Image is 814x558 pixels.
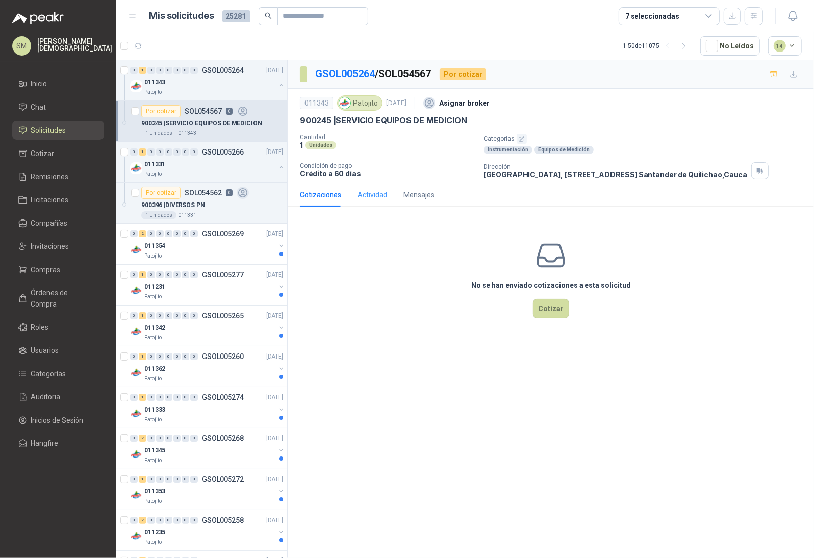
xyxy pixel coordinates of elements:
a: Licitaciones [12,190,104,210]
div: 0 [182,312,189,319]
div: 0 [156,230,164,237]
img: Company Logo [130,367,142,379]
div: 0 [190,353,198,360]
a: GSOL005264 [315,68,375,80]
div: 1 [139,476,146,483]
div: 0 [182,67,189,74]
a: 0 1 0 0 0 0 0 0 GSOL005277[DATE] Company Logo011231Patojito [130,269,285,301]
span: Órdenes de Compra [31,287,94,310]
div: 0 [190,394,198,401]
div: 0 [173,353,181,360]
p: Patojito [144,538,162,546]
a: Solicitudes [12,121,104,140]
span: Chat [31,102,46,113]
p: [DATE] [266,434,283,443]
p: 011231 [144,282,165,292]
p: Patojito [144,456,162,465]
div: 0 [147,394,155,401]
img: Company Logo [130,530,142,542]
div: 7 seleccionadas [625,11,679,22]
a: Invitaciones [12,237,104,256]
div: Por cotizar [141,187,181,199]
a: Inicios de Sesión [12,411,104,430]
p: GSOL005266 [202,148,244,156]
div: 0 [156,67,164,74]
div: Actividad [358,189,387,200]
div: 0 [182,394,189,401]
div: 0 [173,394,181,401]
span: Remisiones [31,171,69,182]
a: 0 2 0 0 0 0 0 0 GSOL005268[DATE] Company Logo011345Patojito [130,432,285,465]
div: 0 [156,312,164,319]
img: Company Logo [130,326,142,338]
p: 011333 [144,405,165,415]
p: 011331 [178,211,196,219]
button: 14 [768,36,802,56]
p: [DATE] [266,393,283,402]
span: Licitaciones [31,194,69,206]
div: 0 [165,67,172,74]
a: 0 1 0 0 0 0 0 0 GSOL005266[DATE] Company Logo011331Patojito [130,146,285,178]
div: 0 [130,67,138,74]
div: 0 [156,148,164,156]
p: GSOL005268 [202,435,244,442]
div: 0 [147,230,155,237]
div: 1 Unidades [141,211,176,219]
img: Company Logo [130,80,142,92]
div: 0 [130,394,138,401]
p: GSOL005274 [202,394,244,401]
span: Auditoria [31,391,61,402]
p: [GEOGRAPHIC_DATA], [STREET_ADDRESS] Santander de Quilichao , Cauca [484,170,747,179]
div: 0 [147,148,155,156]
div: 0 [190,517,198,524]
div: 0 [182,435,189,442]
div: 2 [139,517,146,524]
p: GSOL005264 [202,67,244,74]
a: 0 2 0 0 0 0 0 0 GSOL005269[DATE] Company Logo011354Patojito [130,228,285,260]
p: Crédito a 60 días [300,169,476,178]
div: 0 [190,312,198,319]
div: 0 [173,148,181,156]
div: 0 [182,230,189,237]
div: Unidades [305,141,336,149]
div: 0 [190,230,198,237]
a: Hangfire [12,434,104,453]
div: 0 [147,435,155,442]
a: Categorías [12,364,104,383]
p: GSOL005272 [202,476,244,483]
a: 0 1 0 0 0 0 0 0 GSOL005272[DATE] Company Logo011353Patojito [130,473,285,505]
a: 0 1 0 0 0 0 0 0 GSOL005264[DATE] Company Logo011343Patojito [130,64,285,96]
span: Invitaciones [31,241,69,252]
p: 900245 | SERVICIO EQUIPOS DE MEDICION [141,119,262,128]
p: 900245 | SERVICIO EQUIPOS DE MEDICION [300,115,467,126]
p: 011331 [144,160,165,169]
p: Patojito [144,293,162,301]
div: 0 [156,476,164,483]
div: 1 - 50 de 11075 [623,38,692,54]
a: Inicio [12,74,104,93]
img: Company Logo [130,408,142,420]
span: Inicio [31,78,47,89]
p: GSOL005265 [202,312,244,319]
p: Patojito [144,170,162,178]
p: Dirección [484,163,747,170]
div: 0 [156,271,164,278]
p: [DATE] [266,147,283,157]
span: Solicitudes [31,125,66,136]
p: Asignar broker [439,97,490,109]
div: 0 [165,230,172,237]
div: 0 [190,435,198,442]
div: 0 [147,312,155,319]
img: Company Logo [130,244,142,256]
p: 0 [226,189,233,196]
p: [DATE] [266,352,283,362]
div: 0 [130,517,138,524]
div: 0 [182,271,189,278]
p: Patojito [144,497,162,505]
div: 1 [139,394,146,401]
p: Categorías [484,134,810,144]
p: [DATE] [266,311,283,321]
button: No Leídos [700,36,760,56]
p: 011342 [144,323,165,333]
div: 0 [165,353,172,360]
